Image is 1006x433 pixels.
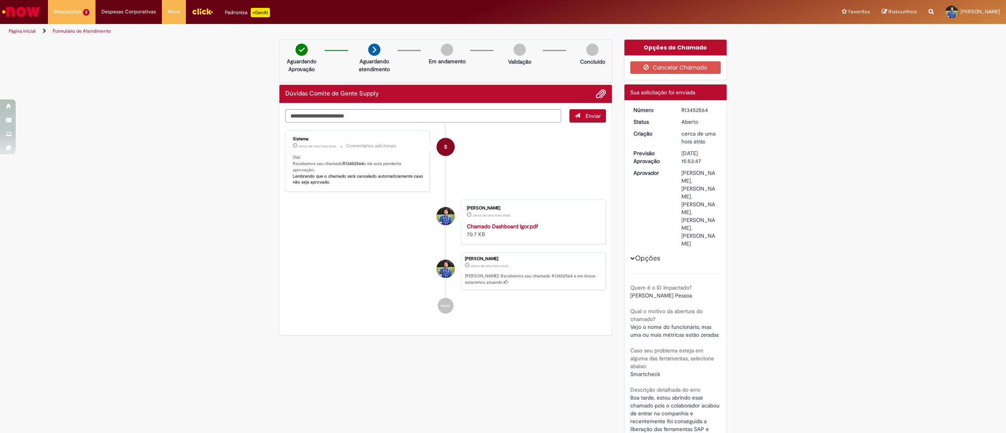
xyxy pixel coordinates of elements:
[225,8,270,17] div: Padroniza
[681,169,718,248] div: [PERSON_NAME], [PERSON_NAME], [PERSON_NAME], [PERSON_NAME], [PERSON_NAME]
[437,138,455,156] div: System
[192,6,213,17] img: click_logo_yellow_360x200.png
[471,264,509,268] time: 27/08/2025 13:53:47
[508,58,531,66] p: Validação
[343,161,363,167] b: R13452564
[293,173,424,185] b: Lembrando que o chamado será cancelado automaticamente caso não seja aprovado.
[437,207,455,225] div: Arthur Sinegallia
[889,8,917,15] span: Rascunhos
[630,89,695,96] span: Sua solicitação foi enviada
[467,206,598,211] div: [PERSON_NAME]
[437,260,455,278] div: Arthur Sinegallia
[681,130,716,145] span: cerca de uma hora atrás
[960,8,1000,15] span: [PERSON_NAME]
[630,323,719,338] span: Vejo o nome do funcionário, mas uma ou mais métricas estão zeradas
[681,149,718,165] div: [DATE] 15:53:47
[580,58,605,66] p: Concluído
[444,138,447,156] span: S
[53,28,111,34] a: Formulário de Atendimento
[293,154,424,185] p: Olá! Recebemos seu chamado e ele esta pendente aprovação.
[681,130,716,145] time: 27/08/2025 13:53:47
[586,44,598,56] img: img-circle-grey.png
[473,213,510,218] span: cerca de uma hora atrás
[630,61,721,74] button: Cancelar Chamado
[630,284,692,291] b: Quem é o ID Impactado?
[101,8,156,16] span: Despesas Corporativas
[368,44,380,56] img: arrow-next.png
[467,222,598,238] div: 70.7 KB
[168,8,180,16] span: More
[628,118,676,126] dt: Status
[429,57,466,65] p: Em andamento
[465,273,602,285] p: [PERSON_NAME]! Recebemos seu chamado R13452564 e em breve estaremos atuando.
[1,4,41,20] img: ServiceNow
[630,371,660,378] span: Smartcheck
[624,40,727,55] div: Opções do Chamado
[630,347,714,370] b: Caso seu problema esteja em alguma das ferramentas, selecione abaixo:
[299,144,336,149] span: cerca de uma hora atrás
[6,24,665,39] ul: Trilhas de página
[54,8,81,16] span: Requisições
[882,8,917,16] a: Rascunhos
[346,143,397,149] small: Comentários adicionais
[586,112,601,119] span: Enviar
[628,169,676,177] dt: Aprovador
[283,57,321,73] p: Aguardando Aprovação
[355,57,393,73] p: Aguardando atendimento
[296,44,308,56] img: check-circle-green.png
[465,257,602,261] div: [PERSON_NAME]
[628,106,676,114] dt: Número
[9,28,36,34] a: Página inicial
[596,89,606,99] button: Adicionar anexos
[251,8,270,17] p: +GenAi
[299,144,336,149] time: 27/08/2025 13:54:01
[285,90,379,97] h2: Dúvidas Comite de Gente Supply Histórico de tíquete
[441,44,453,56] img: img-circle-grey.png
[285,252,606,290] li: Arthur Sinegallia
[630,386,700,393] b: Descrição detalhada do erro
[681,106,718,114] div: R13452564
[681,130,718,145] div: 27/08/2025 13:53:47
[628,130,676,138] dt: Criação
[293,137,424,141] div: Sistema
[285,109,561,123] textarea: Digite sua mensagem aqui...
[514,44,526,56] img: img-circle-grey.png
[630,308,703,323] b: Qual o motivo da abertura do chamado?
[471,264,509,268] span: cerca de uma hora atrás
[473,213,510,218] time: 27/08/2025 13:53:46
[628,149,676,165] dt: Previsão Aprovação
[848,8,870,16] span: Favoritos
[569,109,606,123] button: Enviar
[630,292,692,299] span: [PERSON_NAME] Pessoa
[83,9,90,16] span: 2
[681,118,718,126] div: Aberto
[285,123,606,321] ul: Histórico de tíquete
[467,223,538,230] a: Chamado Dashboard Igor.pdf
